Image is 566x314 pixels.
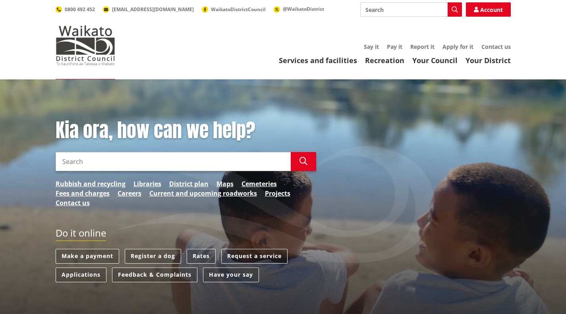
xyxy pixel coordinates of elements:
[211,6,266,13] span: WaikatoDistrictCouncil
[56,227,106,241] h2: Do it online
[169,179,209,189] a: District plan
[56,249,119,264] a: Make a payment
[481,43,511,50] a: Contact us
[56,179,126,189] a: Rubbish and recycling
[112,6,194,13] span: [EMAIL_ADDRESS][DOMAIN_NAME]
[274,6,324,12] a: @WaikatoDistrict
[56,268,106,282] a: Applications
[56,119,316,142] h1: Kia ora, how can we help?
[241,179,277,189] a: Cemeteries
[203,268,259,282] a: Have your say
[365,56,404,65] a: Recreation
[56,25,115,65] img: Waikato District Council - Te Kaunihera aa Takiwaa o Waikato
[387,43,402,50] a: Pay it
[56,152,291,171] input: Search input
[265,189,290,198] a: Projects
[279,56,357,65] a: Services and facilities
[65,6,95,13] span: 0800 492 452
[56,189,110,198] a: Fees and charges
[216,179,234,189] a: Maps
[442,43,473,50] a: Apply for it
[283,6,324,12] span: @WaikatoDistrict
[187,249,216,264] a: Rates
[466,2,511,17] a: Account
[412,56,458,65] a: Your Council
[364,43,379,50] a: Say it
[118,189,141,198] a: Careers
[56,198,90,208] a: Contact us
[360,2,462,17] input: Search input
[103,6,194,13] a: [EMAIL_ADDRESS][DOMAIN_NAME]
[125,249,181,264] a: Register a dog
[56,6,95,13] a: 0800 492 452
[133,179,161,189] a: Libraries
[149,189,257,198] a: Current and upcoming roadworks
[466,56,511,65] a: Your District
[410,43,435,50] a: Report it
[112,268,197,282] a: Feedback & Complaints
[221,249,288,264] a: Request a service
[202,6,266,13] a: WaikatoDistrictCouncil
